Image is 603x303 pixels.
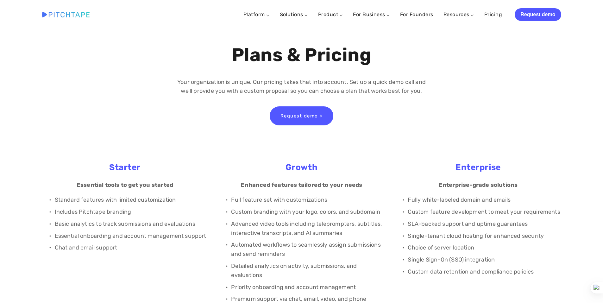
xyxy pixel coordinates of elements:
p: Single Sign-On (SSO) integration [408,255,561,264]
a: Product ⌵ [318,11,343,17]
strong: Plans & Pricing [232,44,372,66]
a: Platform ⌵ [243,11,270,17]
p: Your organization is unique. Our pricing takes that into account. Set up a quick demo call and we... [174,78,429,96]
a: Resources ⌵ [443,11,474,17]
strong: Growth [286,162,317,172]
a: Pricing [484,9,502,20]
a: Request demo > [270,106,333,125]
a: For Founders [400,9,433,20]
p: Single-tenant cloud hosting for enhanced security [408,231,561,241]
p: Essential onboarding and account management support [55,231,208,241]
p: Detailed analytics on activity, submissions, and evaluations [231,262,384,280]
p: Custom branding with your logo, colors, and subdomain [231,207,384,217]
a: For Business ⌵ [353,11,390,17]
p: Full feature set with customizations [231,195,384,205]
p: Custom feature development to meet your requirements [408,207,561,217]
strong: Enhanced features tailored to your needs [241,181,362,188]
img: Pitchtape | Video Submission Management Software [42,12,90,17]
p: Includes Pitchtape branding [55,207,208,217]
p: Automated workflows to seamlessly assign submissions and send reminders [231,240,384,259]
a: Request demo [515,8,561,21]
p: SLA-backed support and uptime guarantees [408,219,561,229]
p: Standard features with limited customization [55,195,208,205]
p: Advanced video tools including teleprompters, subtitles, interactive transcripts, and AI summaries [231,219,384,238]
strong: Enterprise [455,162,500,172]
p: Chat and email support [55,243,208,252]
p: Choice of server location [408,243,561,252]
p: Basic analytics to track submissions and evaluations [55,219,208,229]
p: Fully white-labeled domain and emails [408,195,561,205]
strong: Essential tools to get you started [77,181,173,188]
strong: Starter [109,162,141,172]
p: Priority onboarding and account management [231,283,384,292]
a: Solutions ⌵ [280,11,308,17]
strong: Enterprise-grade solutions [439,181,518,188]
p: Custom data retention and compliance policies [408,267,561,276]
